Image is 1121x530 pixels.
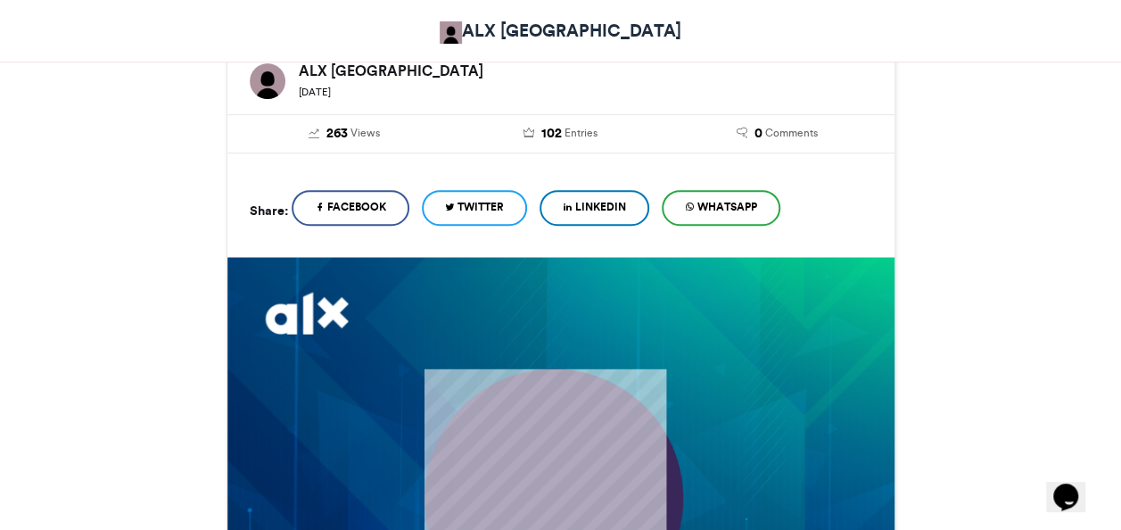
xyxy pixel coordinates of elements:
[350,125,380,141] span: Views
[754,124,762,144] span: 0
[422,190,527,226] a: Twitter
[326,124,348,144] span: 263
[466,124,655,144] a: 102 Entries
[662,190,780,226] a: WhatsApp
[457,199,504,215] span: Twitter
[565,125,598,141] span: Entries
[327,199,386,215] span: Facebook
[697,199,757,215] span: WhatsApp
[250,124,440,144] a: 263 Views
[1046,459,1103,512] iframe: chat widget
[765,125,818,141] span: Comments
[299,86,331,98] small: [DATE]
[540,190,649,226] a: LinkedIn
[292,190,409,226] a: Facebook
[682,124,872,144] a: 0 Comments
[440,18,681,44] a: ALX [GEOGRAPHIC_DATA]
[250,63,285,99] img: ALX Africa
[299,63,872,78] h6: ALX [GEOGRAPHIC_DATA]
[541,124,562,144] span: 102
[250,199,288,222] h5: Share:
[440,21,462,44] img: ALX Africa
[575,199,626,215] span: LinkedIn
